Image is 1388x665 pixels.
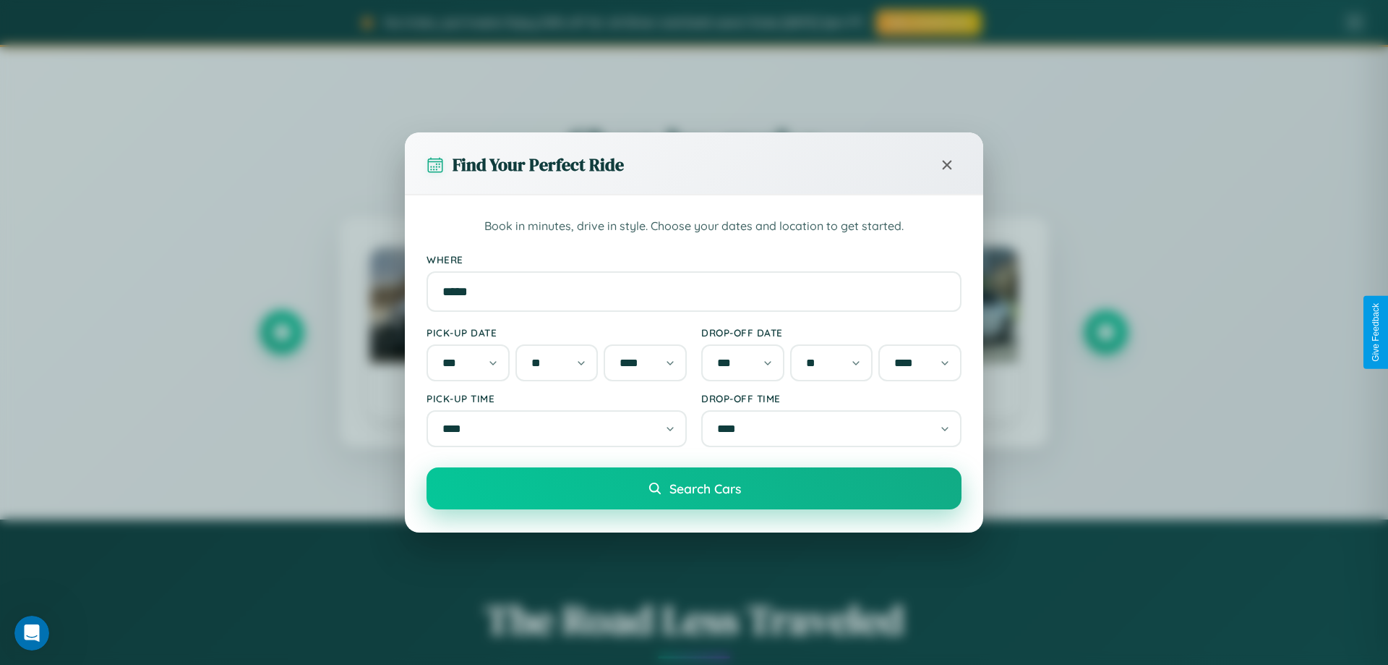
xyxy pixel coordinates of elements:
span: Search Cars [669,480,741,496]
button: Search Cars [427,467,961,509]
h3: Find Your Perfect Ride [453,153,624,177]
label: Pick-up Time [427,392,687,404]
label: Drop-off Time [701,392,961,404]
label: Drop-off Date [701,326,961,339]
p: Book in minutes, drive in style. Choose your dates and location to get started. [427,217,961,236]
label: Pick-up Date [427,326,687,339]
label: Where [427,253,961,266]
